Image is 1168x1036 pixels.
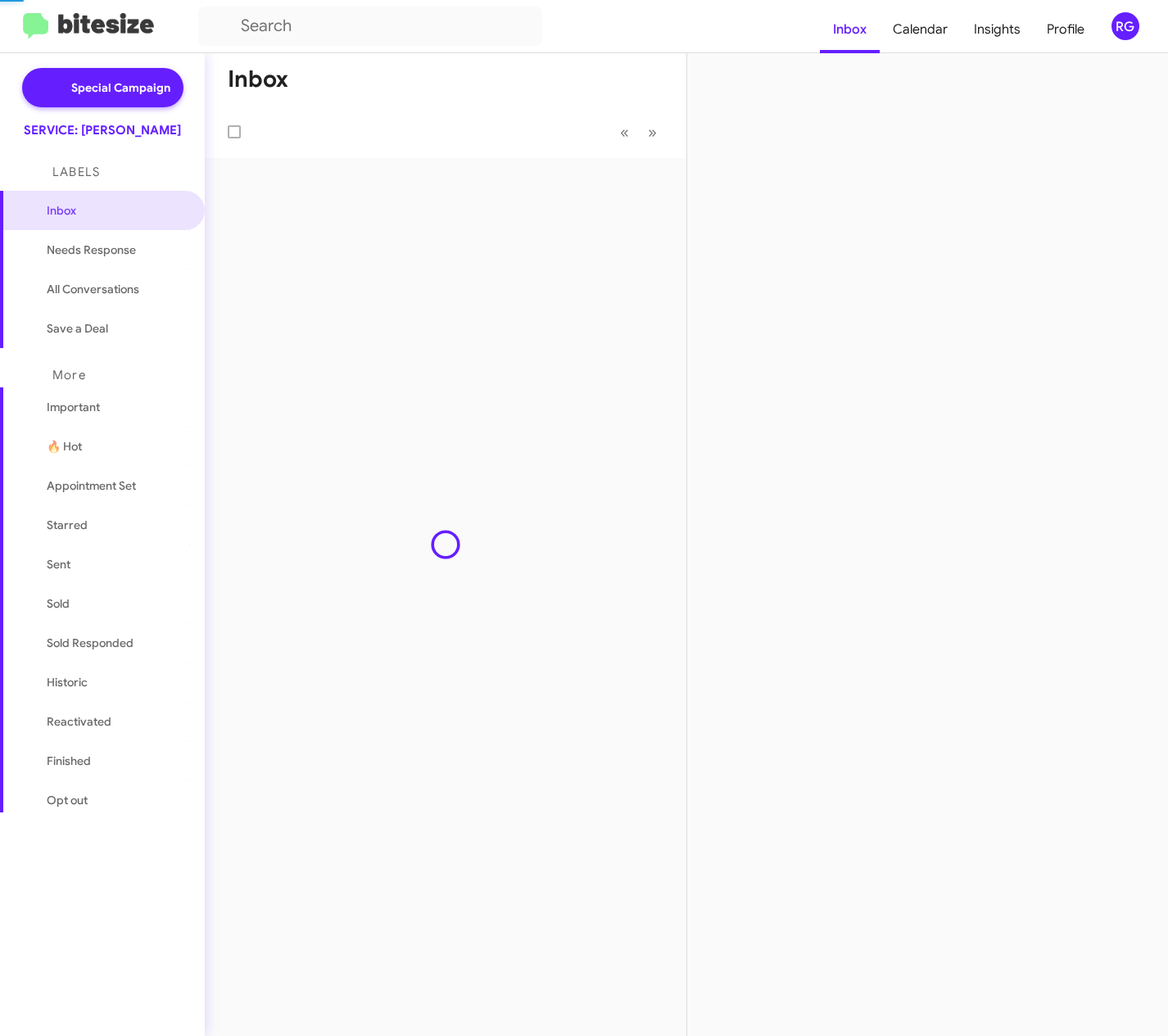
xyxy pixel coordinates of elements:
[228,66,288,93] h1: Inbox
[47,595,70,612] span: Sold
[611,115,667,149] nav: Page navigation example
[47,281,139,297] span: All Conversations
[47,753,91,769] span: Finished
[198,7,542,46] input: Search
[52,165,100,179] span: Labels
[24,122,181,138] div: SERVICE: [PERSON_NAME]
[47,242,186,258] span: Needs Response
[880,6,961,53] a: Calendar
[1098,12,1150,40] button: RG
[47,320,108,337] span: Save a Deal
[47,674,88,690] span: Historic
[648,122,657,143] span: »
[22,68,183,107] a: Special Campaign
[47,713,111,730] span: Reactivated
[71,79,170,96] span: Special Campaign
[820,6,880,53] a: Inbox
[961,6,1034,53] a: Insights
[47,477,136,494] span: Appointment Set
[47,438,82,455] span: 🔥 Hot
[47,792,88,808] span: Opt out
[1111,12,1139,40] div: RG
[47,556,70,572] span: Sent
[620,122,629,143] span: «
[47,399,186,415] span: Important
[610,115,639,149] button: Previous
[1034,6,1098,53] a: Profile
[638,115,667,149] button: Next
[47,635,134,651] span: Sold Responded
[52,368,86,382] span: More
[47,202,186,219] span: Inbox
[47,517,88,533] span: Starred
